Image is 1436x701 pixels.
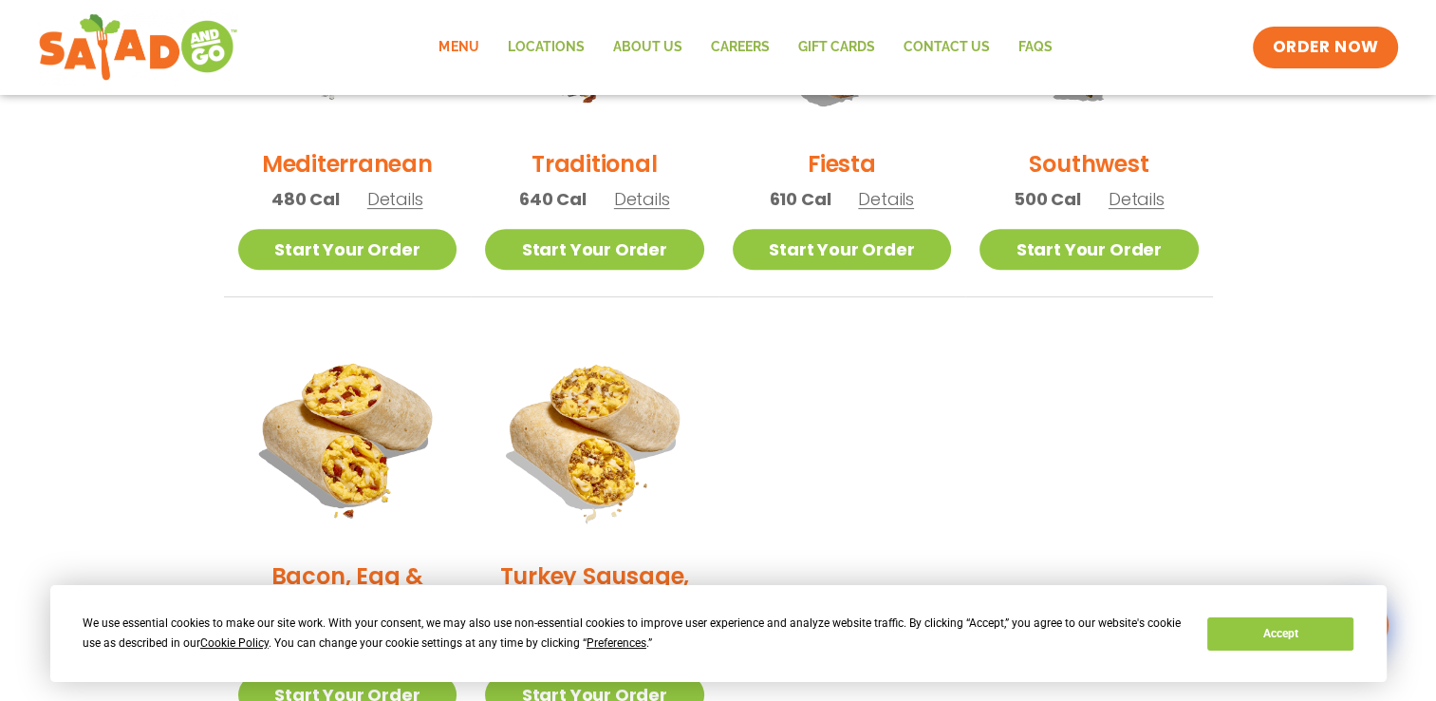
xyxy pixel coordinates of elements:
h2: Turkey Sausage, Egg & Cheese [485,559,704,626]
h2: Mediterranean [262,147,433,180]
span: 610 Cal [770,186,831,212]
span: 640 Cal [519,186,587,212]
span: Cookie Policy [200,636,269,650]
span: Details [858,187,914,211]
span: 480 Cal [271,186,340,212]
div: Cookie Consent Prompt [50,585,1387,682]
img: Product photo for Turkey Sausage, Egg & Cheese [485,326,704,545]
h2: Fiesta [808,147,876,180]
span: Preferences [587,636,646,650]
h2: Southwest [1029,147,1148,180]
span: Details [367,187,423,211]
img: new-SAG-logo-768×292 [38,9,238,85]
span: 500 Cal [1014,186,1081,212]
a: Start Your Order [485,229,704,270]
span: ORDER NOW [1272,36,1378,59]
a: Contact Us [888,26,1003,69]
a: Careers [696,26,783,69]
a: FAQs [1003,26,1066,69]
a: Menu [424,26,493,69]
span: Details [614,187,670,211]
a: Start Your Order [979,229,1199,270]
span: Details [1109,187,1165,211]
a: Locations [493,26,598,69]
h2: Bacon, Egg & Cheese [238,559,457,626]
button: Accept [1207,617,1353,651]
a: Start Your Order [238,229,457,270]
img: Product photo for Bacon, Egg & Cheese [238,326,457,545]
a: Start Your Order [733,229,952,270]
a: ORDER NOW [1253,27,1397,68]
a: GIFT CARDS [783,26,888,69]
div: We use essential cookies to make our site work. With your consent, we may also use non-essential ... [83,614,1184,654]
a: About Us [598,26,696,69]
nav: Menu [424,26,1066,69]
h2: Traditional [532,147,657,180]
